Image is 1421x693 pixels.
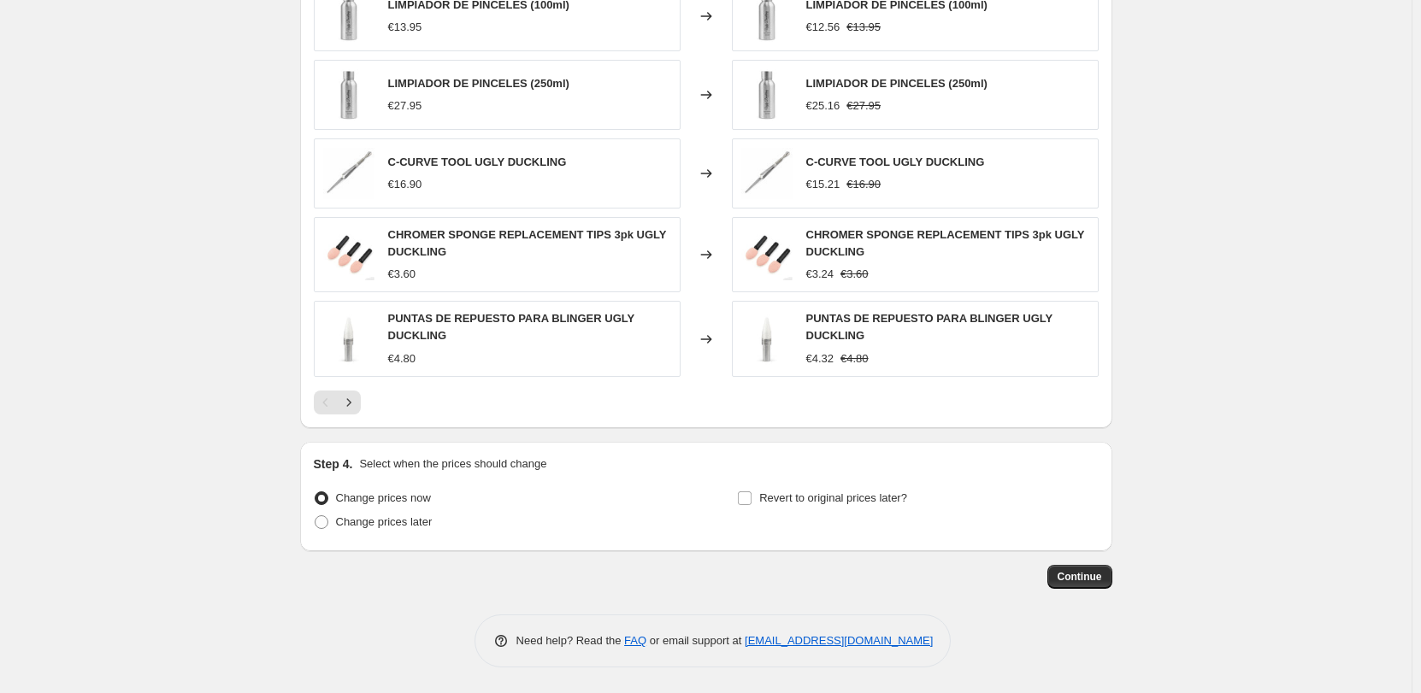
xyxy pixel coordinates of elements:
img: Parts_02-790977_80x.jpg [323,229,374,280]
div: €3.24 [806,266,834,283]
span: PUNTAS DE REPUESTO PARA BLINGER UGLY DUCKLING [806,312,1052,342]
span: Need help? Read the [516,634,625,647]
img: Parts_03_4d33e25d-8865-4b47-a00b-01409e07184e_80x.jpg [323,314,374,365]
span: C-CURVE TOOL UGLY DUCKLING [806,156,985,168]
span: or email support at [646,634,745,647]
strike: €27.95 [846,97,881,115]
div: €3.60 [388,266,416,283]
span: Change prices now [336,491,431,504]
span: Revert to original prices later? [759,491,907,504]
strike: €16.90 [846,176,881,193]
span: CHROMER SPONGE REPLACEMENT TIPS 3pk UGLY DUCKLING [806,228,1085,258]
nav: Pagination [314,391,361,414]
span: C-CURVE TOOL UGLY DUCKLING [388,156,567,168]
p: Select when the prices should change [359,455,546,473]
div: €13.95 [388,19,422,36]
img: BrushCleaner100ml-439959_80x.jpg [741,69,793,120]
strike: €4.80 [840,350,869,367]
div: €12.56 [806,19,840,36]
div: €4.80 [388,350,416,367]
img: Parts_03_4d33e25d-8865-4b47-a00b-01409e07184e_80x.jpg [741,314,793,365]
a: FAQ [624,634,646,647]
button: Continue [1047,565,1112,589]
span: LIMPIADOR DE PINCELES (250ml) [388,77,569,90]
strike: €3.60 [840,266,869,283]
h2: Step 4. [314,455,353,473]
span: PUNTAS DE REPUESTO PARA BLINGER UGLY DUCKLING [388,312,634,342]
img: Tool_04_80x.jpg [741,148,793,199]
span: LIMPIADOR DE PINCELES (250ml) [806,77,988,90]
div: €16.90 [388,176,422,193]
span: Change prices later [336,515,433,528]
img: BrushCleaner100ml-439959_80x.jpg [323,69,374,120]
span: Continue [1058,570,1102,584]
div: €27.95 [388,97,422,115]
button: Next [337,391,361,414]
img: Tool_04_80x.jpg [323,148,374,199]
a: [EMAIL_ADDRESS][DOMAIN_NAME] [745,634,933,647]
div: €25.16 [806,97,840,115]
strike: €13.95 [846,19,881,36]
span: CHROMER SPONGE REPLACEMENT TIPS 3pk UGLY DUCKLING [388,228,667,258]
div: €15.21 [806,176,840,193]
img: Parts_02-790977_80x.jpg [741,229,793,280]
div: €4.32 [806,350,834,367]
